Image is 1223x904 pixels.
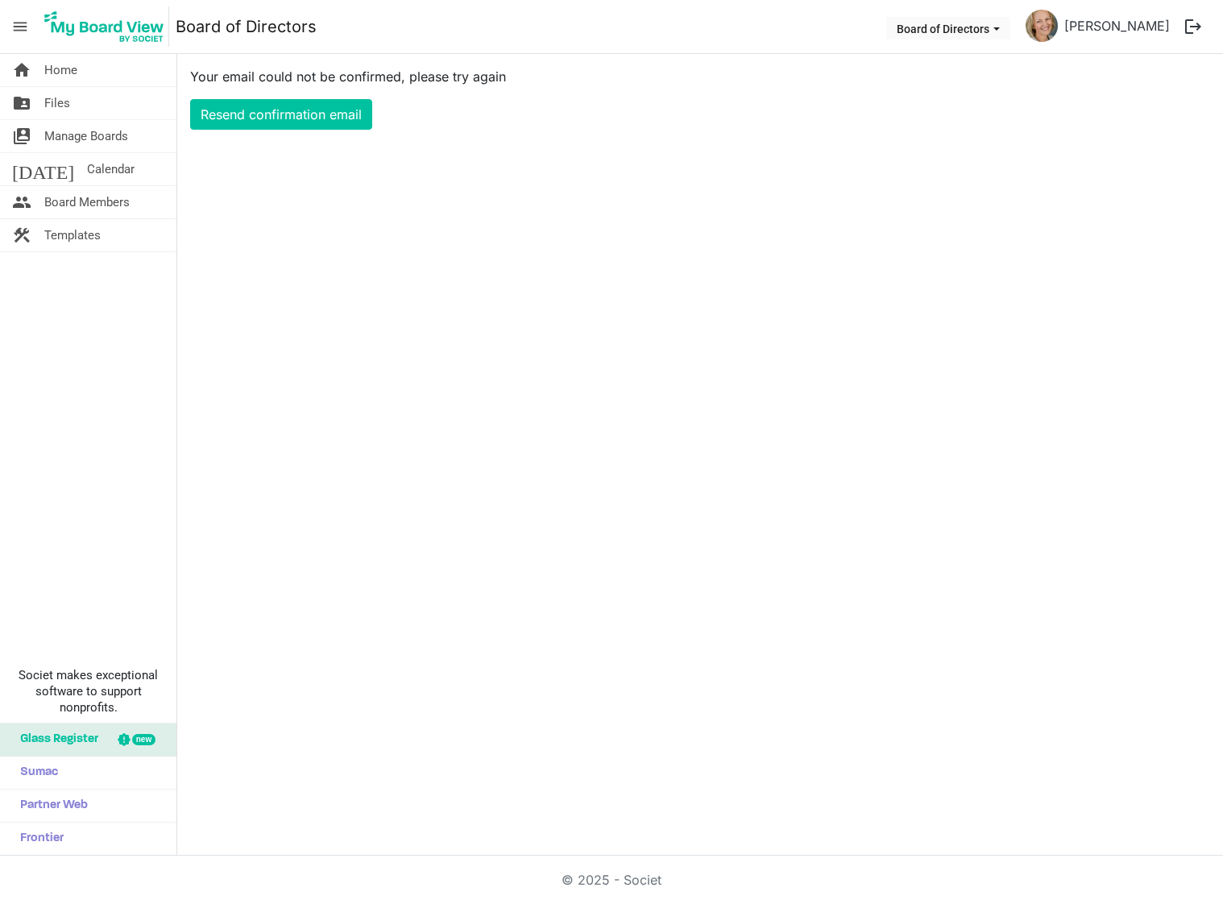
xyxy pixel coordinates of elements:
a: © 2025 - Societ [562,872,661,888]
span: Sumac [12,757,58,789]
span: Templates [44,219,101,251]
span: Calendar [87,153,135,185]
span: Partner Web [12,790,88,822]
span: Board Members [44,186,130,218]
button: logout [1176,10,1210,44]
span: home [12,54,31,86]
span: Home [44,54,77,86]
span: Glass Register [12,724,98,756]
span: menu [5,11,35,42]
span: [DATE] [12,153,74,185]
img: MrdfvEaX0q9_Q39n5ZRc2U0fWUnZOhzmL3BWSnSnh_8sDvUf5E4N0dgoahlv0_aGPKbEk6wxSiXvgrV0S65BXQ_thumb.png [1026,10,1058,42]
span: Frontier [12,823,64,855]
span: people [12,186,31,218]
p: Your email could not be confirmed, please try again [190,67,1210,86]
a: Resend confirmation email [190,99,372,130]
span: Societ makes exceptional software to support nonprofits. [7,667,169,715]
button: Board of Directors dropdownbutton [886,17,1010,39]
span: folder_shared [12,87,31,119]
a: Board of Directors [176,10,317,43]
span: Manage Boards [44,120,128,152]
img: My Board View Logo [39,6,169,47]
div: new [132,734,155,745]
a: [PERSON_NAME] [1058,10,1176,42]
span: switch_account [12,120,31,152]
span: Files [44,87,70,119]
a: My Board View Logo [39,6,176,47]
span: construction [12,219,31,251]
